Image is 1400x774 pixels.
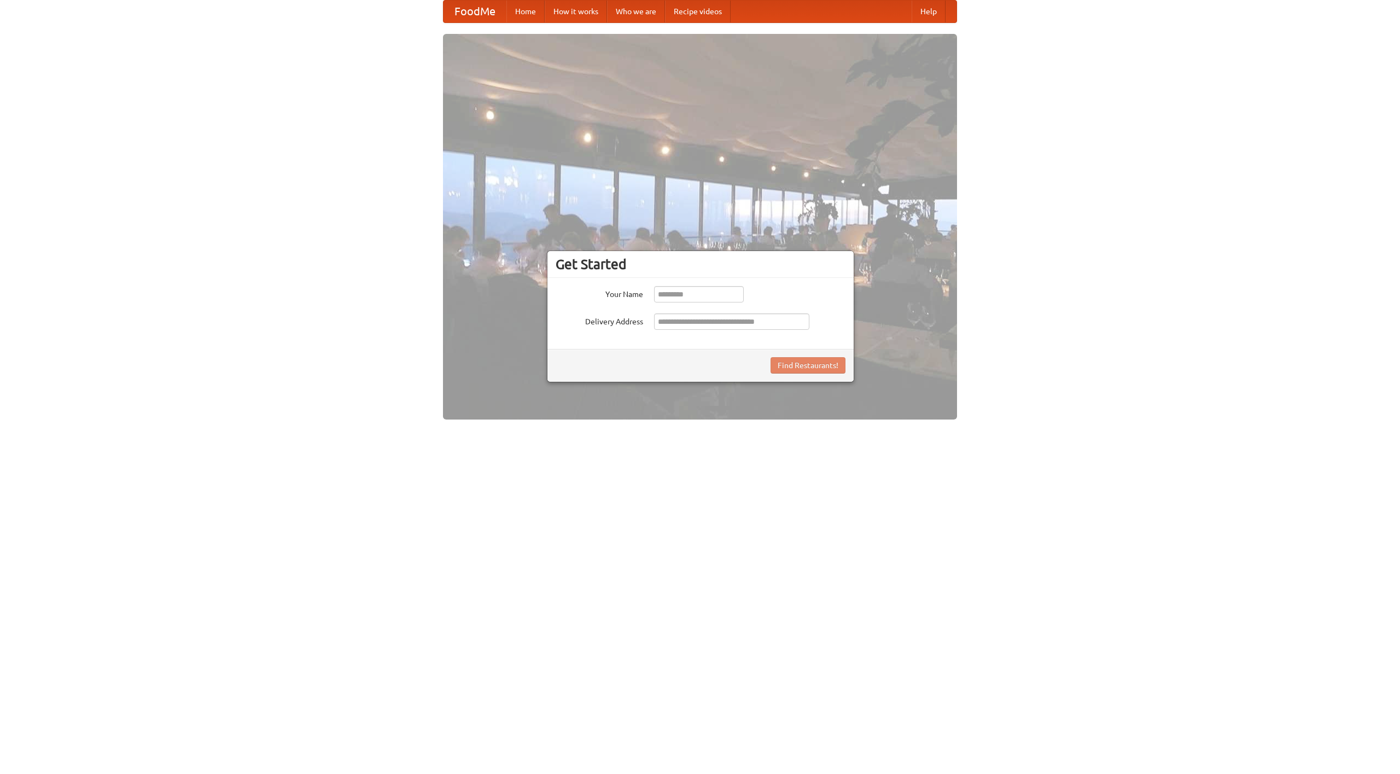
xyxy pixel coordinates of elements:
a: Help [912,1,946,22]
label: Your Name [556,286,643,300]
button: Find Restaurants! [771,357,845,374]
a: How it works [545,1,607,22]
label: Delivery Address [556,313,643,327]
a: Recipe videos [665,1,731,22]
a: Home [506,1,545,22]
h3: Get Started [556,256,845,272]
a: FoodMe [444,1,506,22]
a: Who we are [607,1,665,22]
